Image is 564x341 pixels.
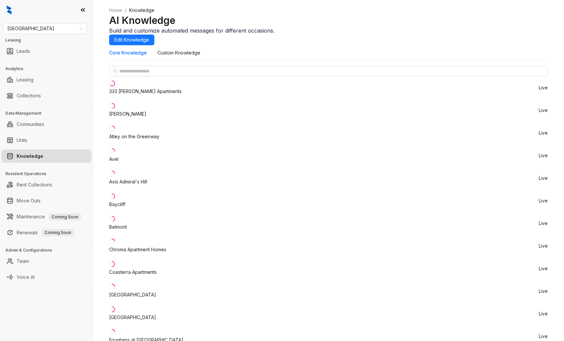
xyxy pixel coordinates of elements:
[5,110,93,116] h3: Data Management
[108,7,123,14] a: Home
[109,110,146,118] div: [PERSON_NAME]
[5,171,93,177] h3: Resident Operations
[1,89,92,102] li: Collections
[1,45,92,58] li: Leads
[17,178,52,191] a: Rent Collections
[42,229,74,236] span: Coming Soon
[1,226,92,239] li: Renewals
[109,246,166,253] div: Chroma Apartment Homes
[109,314,156,321] div: [GEOGRAPHIC_DATA]
[1,118,92,131] li: Communities
[109,133,159,140] div: Atley on the Greenway
[1,150,92,163] li: Knowledge
[539,108,548,113] span: Live
[109,291,156,298] div: [GEOGRAPHIC_DATA]
[113,69,118,73] span: search
[539,153,548,158] span: Live
[114,36,149,44] span: Edit Knowledge
[109,88,182,95] div: 333 [PERSON_NAME] Apartments
[17,73,34,86] a: Leasing
[109,27,548,35] div: Build and customize automated messages for different occasions.
[539,311,548,316] span: Live
[49,213,81,221] span: Coming Soon
[17,45,30,58] a: Leads
[1,73,92,86] li: Leasing
[7,24,83,34] span: Fairfield
[539,85,548,90] span: Live
[539,244,548,248] span: Live
[5,37,93,43] h3: Leasing
[109,35,154,45] button: Edit Knowledge
[539,176,548,180] span: Live
[539,221,548,226] span: Live
[1,255,92,268] li: Team
[17,226,74,239] a: RenewalsComing Soon
[7,5,12,15] img: logo
[125,7,126,14] li: /
[1,194,92,207] li: Move Outs
[17,271,35,284] a: Voice AI
[1,271,92,284] li: Voice AI
[129,7,154,13] span: Knowledge
[539,266,548,271] span: Live
[17,255,29,268] a: Team
[5,66,93,72] h3: Analytics
[17,118,44,131] a: Communities
[17,89,41,102] a: Collections
[539,289,548,293] span: Live
[1,178,92,191] li: Rent Collections
[109,49,147,57] div: Core Knowledge
[539,198,548,203] span: Live
[17,134,27,147] a: Units
[539,334,548,339] span: Live
[109,156,118,163] div: Avel
[17,150,43,163] a: Knowledge
[109,223,127,231] div: Belmont
[109,201,125,208] div: Baycliff
[109,178,147,185] div: Axis Admiral's Hill
[157,49,200,57] div: Custom Knowledge
[5,247,93,253] h3: Admin & Configurations
[1,210,92,223] li: Maintenance
[1,134,92,147] li: Units
[17,194,41,207] a: Move Outs
[109,269,157,276] div: Coasterra Apartments
[539,131,548,135] span: Live
[109,14,548,27] h2: AI Knowledge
